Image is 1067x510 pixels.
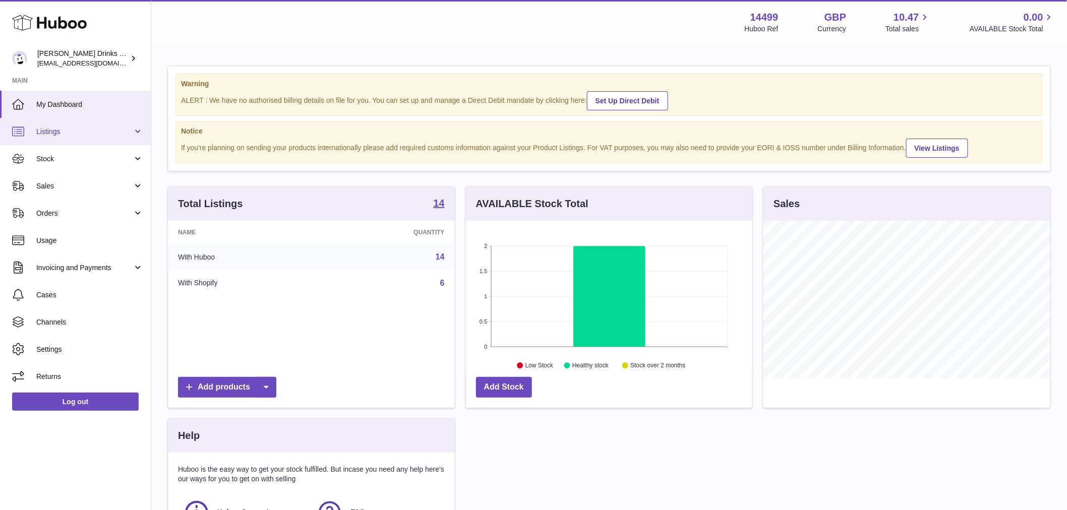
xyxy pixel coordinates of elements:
a: 0.00 AVAILABLE Stock Total [970,11,1055,34]
a: 6 [440,279,445,287]
a: Log out [12,393,139,411]
text: 0 [484,344,487,350]
strong: GBP [824,11,846,24]
strong: Warning [181,79,1037,89]
span: Sales [36,181,133,191]
span: Orders [36,209,133,218]
span: Settings [36,345,143,354]
text: 1 [484,293,487,299]
a: Add products [178,377,276,398]
text: 0.5 [480,318,487,325]
span: Stock [36,154,133,164]
h3: AVAILABLE Stock Total [476,197,588,211]
span: Invoicing and Payments [36,263,133,273]
span: Channels [36,317,143,327]
text: Low Stock [525,362,554,369]
span: 0.00 [1024,11,1043,24]
th: Quantity [323,221,455,244]
h3: Sales [774,197,800,211]
strong: Notice [181,126,1037,136]
text: Stock over 2 months [630,362,685,369]
span: Cases [36,290,143,300]
h3: Help [178,429,200,442]
text: 2 [484,243,487,249]
a: Set Up Direct Debit [587,91,668,110]
div: If you're planning on sending your products internationally please add required customs informati... [181,137,1037,158]
span: AVAILABLE Stock Total [970,24,1055,34]
span: Listings [36,127,133,137]
span: Usage [36,236,143,245]
td: With Huboo [168,244,323,270]
a: 14 [433,198,444,210]
span: [EMAIL_ADDRESS][DOMAIN_NAME] [37,59,148,67]
img: internalAdmin-14499@internal.huboo.com [12,51,27,66]
a: 10.47 Total sales [885,11,930,34]
text: 1.5 [480,268,487,274]
a: Add Stock [476,377,532,398]
text: Healthy stock [572,362,609,369]
div: [PERSON_NAME] Drinks LTD (t/a Zooz) [37,49,128,68]
strong: 14 [433,198,444,208]
p: Huboo is the easy way to get your stock fulfilled. But incase you need any help here's our ways f... [178,465,445,484]
span: 10.47 [894,11,919,24]
th: Name [168,221,323,244]
span: Total sales [885,24,930,34]
div: Huboo Ref [745,24,779,34]
a: View Listings [906,139,968,158]
a: 14 [436,252,445,261]
span: Returns [36,372,143,381]
td: With Shopify [168,270,323,296]
h3: Total Listings [178,197,243,211]
strong: 14499 [750,11,779,24]
div: ALERT : We have no authorised billing details on file for you. You can set up and manage a Direct... [181,90,1037,110]
span: My Dashboard [36,100,143,109]
div: Currency [818,24,847,34]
